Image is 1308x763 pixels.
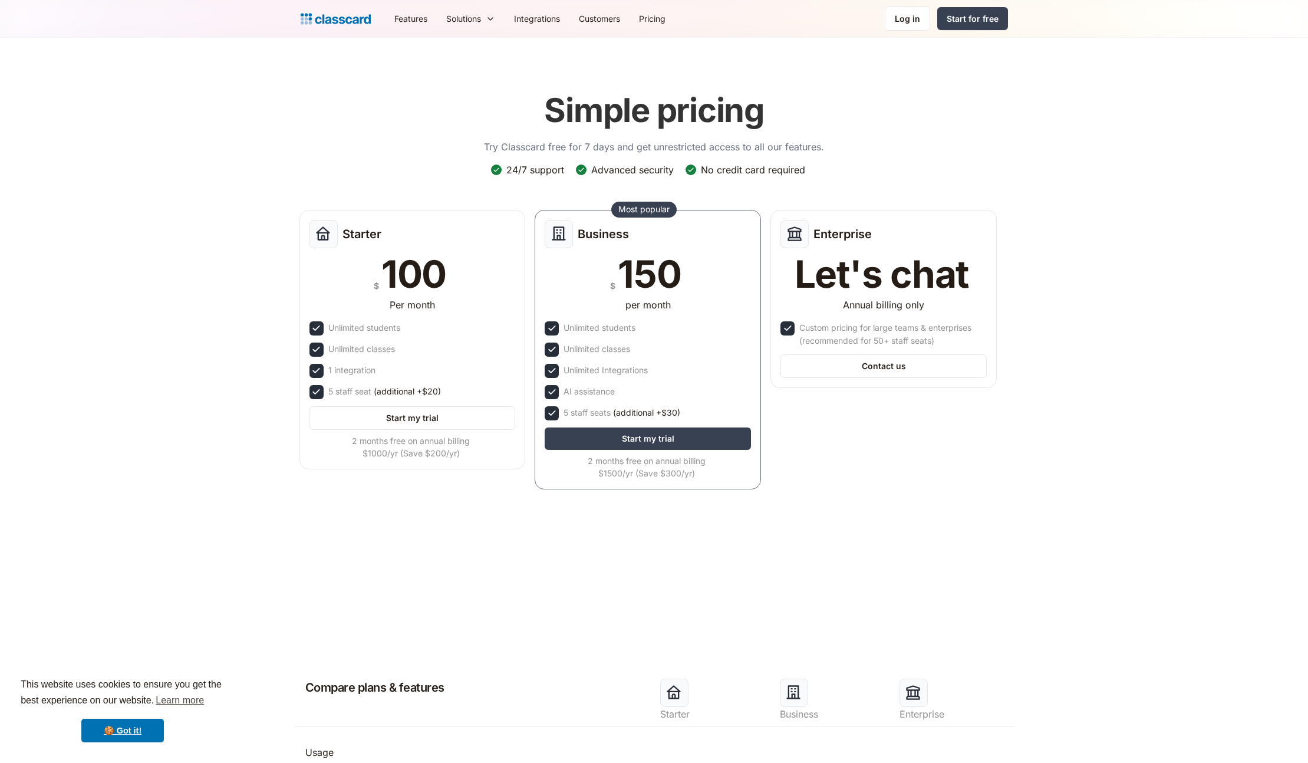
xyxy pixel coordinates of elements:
[309,406,516,430] a: Start my trial
[937,7,1008,30] a: Start for free
[625,298,671,312] div: per month
[328,364,375,377] div: 1 integration
[437,5,505,32] div: Solutions
[885,6,930,31] a: Log in
[843,298,924,312] div: Annual billing only
[564,364,648,377] div: Unlimited Integrations
[385,5,437,32] a: Features
[328,385,441,398] div: 5 staff seat
[895,12,920,25] div: Log in
[544,91,764,130] h1: Simple pricing
[630,5,675,32] a: Pricing
[578,227,629,241] h2: Business
[780,354,987,378] a: Contact us
[328,321,400,334] div: Unlimited students
[618,255,681,293] div: 150
[301,679,444,696] h2: Compare plans & features
[9,666,236,754] div: cookieconsent
[390,298,435,312] div: Per month
[701,163,805,176] div: No credit card required
[328,343,395,356] div: Unlimited classes
[342,227,381,241] h2: Starter
[610,278,615,293] div: $
[591,163,674,176] div: Advanced security
[301,11,371,27] a: home
[799,321,984,347] div: Custom pricing for large teams & enterprises (recommended for 50+ staff seats)
[545,455,749,479] div: 2 months free on annual billing $1500/yr (Save $300/yr)
[813,227,872,241] h2: Enterprise
[545,427,751,450] a: Start my trial
[381,255,446,293] div: 100
[660,707,768,721] div: Starter
[564,385,615,398] div: AI assistance
[569,5,630,32] a: Customers
[81,719,164,742] a: dismiss cookie message
[506,163,564,176] div: 24/7 support
[505,5,569,32] a: Integrations
[947,12,999,25] div: Start for free
[795,255,969,293] div: Let's chat
[446,12,481,25] div: Solutions
[309,435,513,459] div: 2 months free on annual billing $1000/yr (Save $200/yr)
[564,343,630,356] div: Unlimited classes
[154,692,206,709] a: learn more about cookies
[374,385,441,398] span: (additional +$20)
[564,406,680,419] div: 5 staff seats
[305,745,334,759] div: Usage
[780,707,888,721] div: Business
[613,406,680,419] span: (additional +$30)
[564,321,635,334] div: Unlimited students
[484,140,824,154] p: Try Classcard free for 7 days and get unrestricted access to all our features.
[900,707,1007,721] div: Enterprise
[21,678,225,709] span: This website uses cookies to ensure you get the best experience on our website.
[374,278,379,293] div: $
[618,203,670,215] div: Most popular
